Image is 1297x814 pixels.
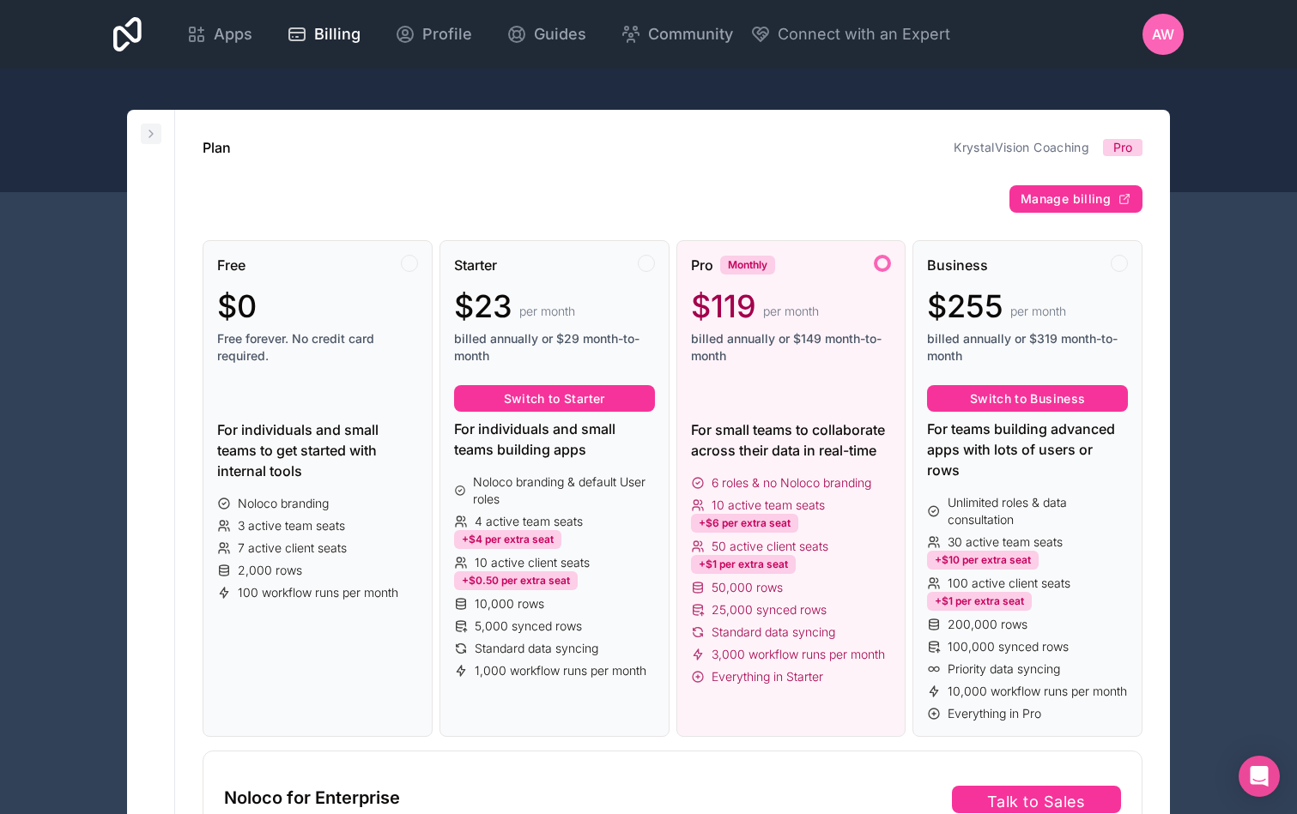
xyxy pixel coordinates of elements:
[948,660,1060,678] span: Priority data syncing
[454,255,497,275] span: Starter
[954,140,1089,154] a: KrystalVision Coaching
[712,646,885,663] span: 3,000 workflow runs per month
[1152,24,1174,45] span: AW
[927,330,1128,365] span: billed annually or $319 month-to-month
[475,618,582,635] span: 5,000 synced rows
[381,15,486,53] a: Profile
[648,22,733,46] span: Community
[948,683,1127,700] span: 10,000 workflow runs per month
[217,330,418,365] span: Free forever. No credit card required.
[712,601,827,618] span: 25,000 synced rows
[691,330,892,365] span: billed annually or $149 month-to-month
[454,330,655,365] span: billed annually or $29 month-to-month
[607,15,747,53] a: Community
[691,419,892,461] div: For small teams to collaborate across their data in real-time
[454,530,561,549] div: +$4 per extra seat
[217,289,257,323] span: $0
[422,22,472,46] span: Profile
[1021,191,1111,207] span: Manage billing
[475,640,598,657] span: Standard data syncing
[203,137,231,158] h1: Plan
[454,385,655,413] button: Switch to Starter
[238,584,398,601] span: 100 workflow runs per month
[217,255,245,275] span: Free
[948,638,1069,655] span: 100,000 synced rows
[238,495,329,512] span: Noloco branding
[927,385,1128,413] button: Switch to Business
[454,419,655,460] div: For individuals and small teams building apps
[948,616,1027,633] span: 200,000 rows
[224,786,400,810] span: Noloco for Enterprise
[273,15,374,53] a: Billing
[763,303,819,320] span: per month
[691,555,796,574] div: +$1 per extra seat
[712,474,871,491] span: 6 roles & no Noloco branding
[217,419,418,481] div: For individuals and small teams to get started with internal tools
[173,15,266,53] a: Apps
[927,289,1003,323] span: $255
[1010,303,1066,320] span: per month
[927,592,1032,611] div: +$1 per extra seat
[475,662,646,679] span: 1,000 workflow runs per month
[712,538,828,555] span: 50 active client seats
[712,497,825,514] span: 10 active team seats
[214,22,252,46] span: Apps
[475,513,583,530] span: 4 active team seats
[473,473,654,508] span: Noloco branding & default User roles
[778,22,950,46] span: Connect with an Expert
[952,786,1121,813] button: Talk to Sales
[238,562,302,579] span: 2,000 rows
[1009,185,1142,213] button: Manage billing
[720,256,775,274] div: Monthly
[948,534,1063,551] span: 30 active team seats
[948,575,1070,592] span: 100 active client seats
[238,540,347,557] span: 7 active client seats
[712,668,823,685] span: Everything in Starter
[314,22,361,46] span: Billing
[927,419,1128,480] div: For teams building advanced apps with lots of users or rows
[1239,756,1280,797] div: Open Intercom Messenger
[691,289,756,323] span: $119
[475,595,544,612] span: 10,000 rows
[927,255,988,275] span: Business
[238,517,345,534] span: 3 active team seats
[1113,139,1132,156] span: Pro
[475,554,590,571] span: 10 active client seats
[691,255,713,275] span: Pro
[927,551,1039,570] div: +$10 per extra seat
[948,705,1041,722] span: Everything in Pro
[691,514,798,533] div: +$6 per extra seat
[712,624,835,641] span: Standard data syncing
[948,494,1128,528] span: Unlimited roles & data consultation
[534,22,586,46] span: Guides
[519,303,575,320] span: per month
[493,15,600,53] a: Guides
[712,579,783,596] span: 50,000 rows
[454,571,578,590] div: +$0.50 per extra seat
[750,22,950,46] button: Connect with an Expert
[454,289,512,323] span: $23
